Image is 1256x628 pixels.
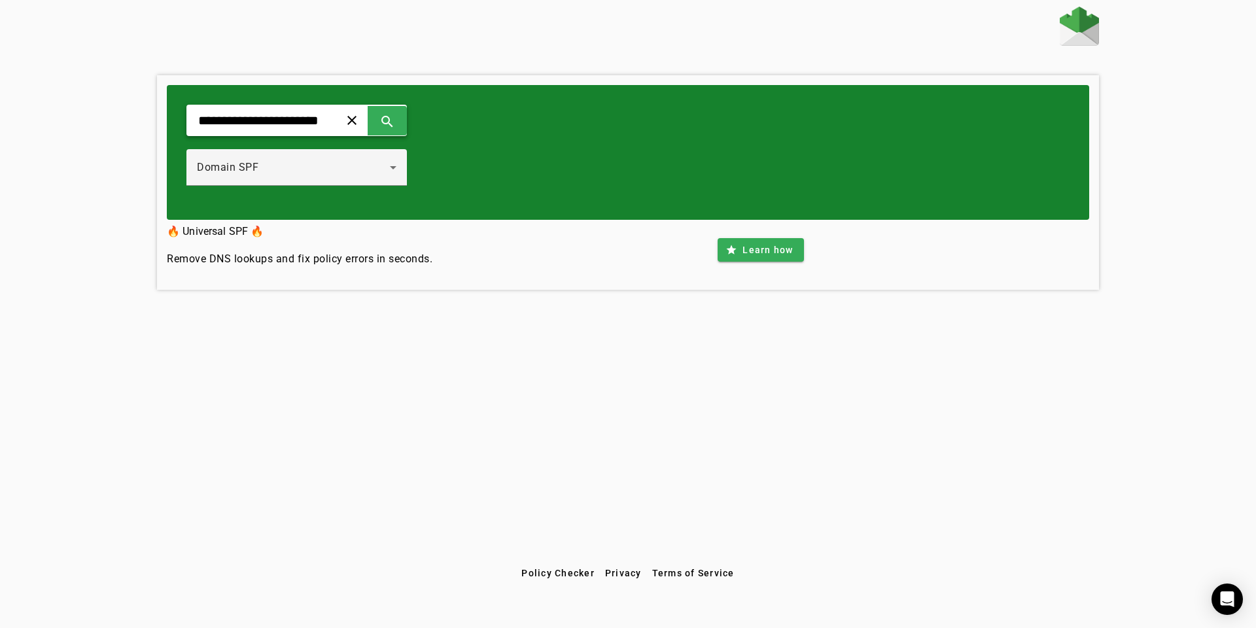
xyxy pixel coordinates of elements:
[521,568,595,578] span: Policy Checker
[1212,584,1243,615] div: Open Intercom Messenger
[718,238,803,262] button: Learn how
[605,568,642,578] span: Privacy
[742,243,793,256] span: Learn how
[1060,7,1099,46] img: Fraudmarc Logo
[600,561,647,585] button: Privacy
[652,568,735,578] span: Terms of Service
[197,161,258,173] span: Domain SPF
[647,561,740,585] button: Terms of Service
[1060,7,1099,49] a: Home
[516,561,600,585] button: Policy Checker
[167,222,432,241] h3: 🔥 Universal SPF 🔥
[167,251,432,267] h4: Remove DNS lookups and fix policy errors in seconds.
